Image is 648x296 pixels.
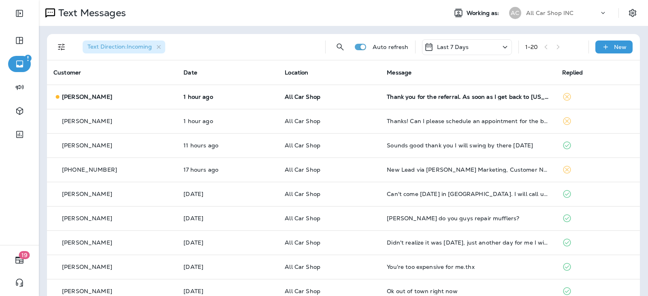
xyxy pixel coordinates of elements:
[285,287,320,295] span: All Car Shop
[509,7,521,19] div: AC
[285,263,320,270] span: All Car Shop
[387,239,549,246] div: Didn't realize it was Labor Day, just another day for me I will call to schedule them thanks
[55,7,126,19] p: Text Messages
[373,44,409,50] p: Auto refresh
[8,5,31,21] button: Expand Sidebar
[62,288,112,294] p: [PERSON_NAME]
[183,142,272,149] p: Aug 28, 2025 10:01 PM
[387,69,411,76] span: Message
[19,251,30,259] span: 19
[285,117,320,125] span: All Car Shop
[183,239,272,246] p: Aug 25, 2025 12:07 PM
[285,215,320,222] span: All Car Shop
[387,191,549,197] div: Can't come tomorrow in celebration hospital. I will call u when I get back
[183,264,272,270] p: Aug 25, 2025 09:03 AM
[62,191,112,197] p: [PERSON_NAME]
[387,264,549,270] div: You're too expensive for me.thx
[183,215,272,221] p: Aug 26, 2025 07:03 PM
[285,142,320,149] span: All Car Shop
[285,239,320,246] span: All Car Shop
[87,43,152,50] span: Text Direction : Incoming
[62,215,112,221] p: [PERSON_NAME]
[332,39,348,55] button: Search Messages
[62,142,112,149] p: [PERSON_NAME]
[387,94,549,100] div: Thank you for the referral. As soon as I get back to Florida I will set up an appointment with yo...
[387,142,549,149] div: Sounds good thank you I will swing by there tomorrow
[53,69,81,76] span: Customer
[467,10,501,17] span: Working as:
[183,191,272,197] p: Aug 27, 2025 10:05 AM
[526,10,573,16] p: All Car Shop INC
[387,166,549,173] div: New Lead via Merrick Marketing, Customer Name: Kevin Kemp, Contact info: Masked phone number avai...
[183,118,272,124] p: Aug 29, 2025 08:27 AM
[614,44,627,50] p: New
[285,69,308,76] span: Location
[183,166,272,173] p: Aug 28, 2025 04:34 PM
[437,44,469,50] p: Last 7 Days
[285,190,320,198] span: All Car Shop
[183,288,272,294] p: Aug 23, 2025 01:46 PM
[183,94,272,100] p: Aug 29, 2025 08:28 AM
[53,39,70,55] button: Filters
[62,94,112,100] p: [PERSON_NAME]
[62,264,112,270] p: [PERSON_NAME]
[62,166,117,173] p: [PHONE_NUMBER]
[387,288,549,294] div: Ok out of town right now
[183,69,197,76] span: Date
[62,239,112,246] p: [PERSON_NAME]
[562,69,583,76] span: Replied
[625,6,640,20] button: Settings
[285,93,320,100] span: All Car Shop
[8,252,31,268] button: 19
[525,44,538,50] div: 1 - 20
[83,40,165,53] div: Text Direction:Incoming
[387,118,549,124] div: Thanks! Can I please schedule an appointment for the bulb replacements? Do they have to be ordere...
[62,118,112,124] p: [PERSON_NAME]
[387,215,549,221] div: Joe do you guys repair mufflers?
[285,166,320,173] span: All Car Shop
